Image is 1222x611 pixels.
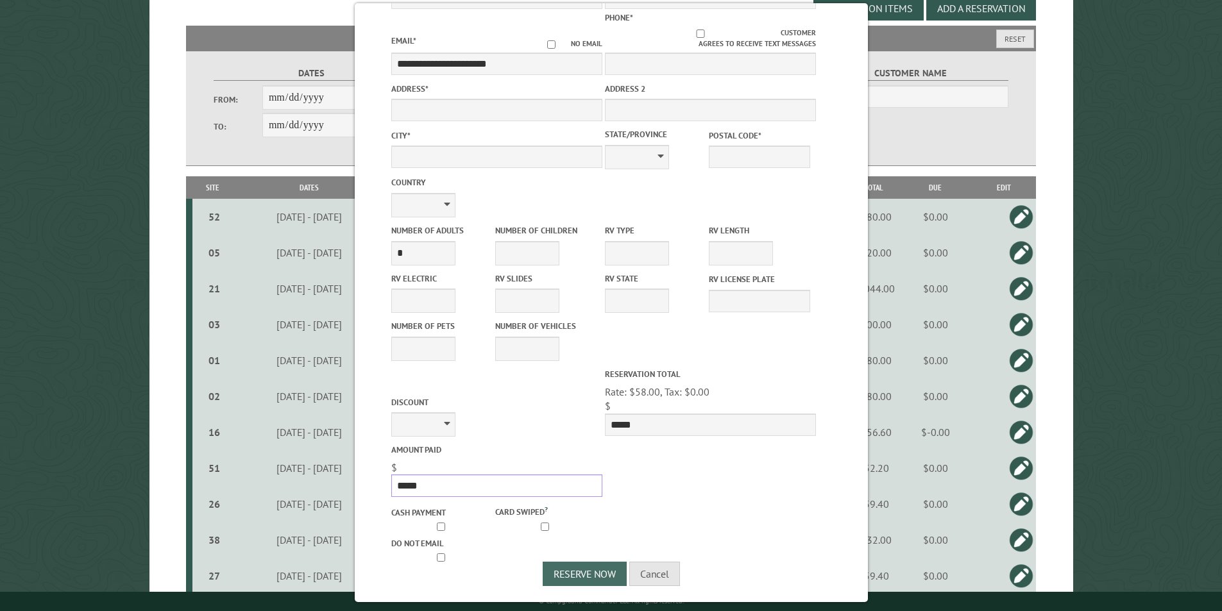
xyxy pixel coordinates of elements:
[848,176,899,199] th: Total
[235,354,383,367] div: [DATE] - [DATE]
[391,224,493,237] label: Number of Adults
[848,271,899,306] td: $1044.00
[214,66,409,81] label: Dates
[235,569,383,582] div: [DATE] - [DATE]
[198,210,232,223] div: 52
[235,533,383,546] div: [DATE] - [DATE]
[848,378,899,414] td: $280.00
[214,94,262,106] label: From:
[198,390,232,403] div: 02
[233,176,385,199] th: Dates
[391,396,602,408] label: Discount
[532,38,602,49] label: No email
[996,29,1034,48] button: Reset
[391,506,493,519] label: Cash payment
[848,522,899,558] td: $132.00
[605,128,706,140] label: State/Province
[391,537,493,549] label: Do not email
[709,130,810,142] label: Postal Code
[899,342,971,378] td: $0.00
[545,505,548,514] a: ?
[605,385,709,398] span: Rate: $58.00, Tax: $0.00
[605,399,611,412] span: $
[848,450,899,486] td: $52.20
[198,318,232,331] div: 03
[391,320,493,332] label: Number of Pets
[848,342,899,378] td: $280.00
[235,282,383,295] div: [DATE] - [DATE]
[899,176,971,199] th: Due
[235,498,383,510] div: [DATE] - [DATE]
[899,271,971,306] td: $0.00
[539,597,684,605] small: © Campground Commander LLC. All rights reserved.
[899,306,971,342] td: $0.00
[198,498,232,510] div: 26
[605,28,816,49] label: Customer agrees to receive text messages
[899,450,971,486] td: $0.00
[899,235,971,271] td: $0.00
[198,282,232,295] div: 21
[605,83,816,95] label: Address 2
[391,444,602,456] label: Amount paid
[495,320,597,332] label: Number of Vehicles
[235,210,383,223] div: [DATE] - [DATE]
[235,246,383,259] div: [DATE] - [DATE]
[848,486,899,522] td: $59.40
[495,504,597,518] label: Card swiped
[198,426,232,439] div: 16
[186,26,1037,50] h2: Filters
[391,176,602,188] label: Country
[605,224,706,237] label: RV Type
[813,66,1008,81] label: Customer Name
[198,533,232,546] div: 38
[848,558,899,594] td: $59.40
[495,224,597,237] label: Number of Children
[899,414,971,450] td: $-0.00
[198,569,232,582] div: 27
[848,235,899,271] td: $320.00
[235,426,383,439] div: [DATE] - [DATE]
[198,354,232,367] div: 01
[899,378,971,414] td: $0.00
[848,306,899,342] td: $200.00
[620,29,781,38] input: Customer agrees to receive text messages
[605,368,816,380] label: Reservation Total
[214,121,262,133] label: To:
[192,176,233,199] th: Site
[899,558,971,594] td: $0.00
[391,272,493,285] label: RV Electric
[899,199,971,235] td: $0.00
[391,83,602,95] label: Address
[495,272,597,285] label: RV Slides
[899,486,971,522] td: $0.00
[543,562,627,586] button: Reserve Now
[391,35,416,46] label: Email
[235,318,383,331] div: [DATE] - [DATE]
[605,12,633,23] label: Phone
[532,40,571,49] input: No email
[391,461,397,474] span: $
[605,272,706,285] label: RV State
[235,462,383,474] div: [DATE] - [DATE]
[629,562,680,586] button: Cancel
[235,390,383,403] div: [DATE] - [DATE]
[391,130,602,142] label: City
[198,462,232,474] div: 51
[848,199,899,235] td: $280.00
[198,246,232,259] div: 05
[848,414,899,450] td: $156.60
[899,522,971,558] td: $0.00
[971,176,1036,199] th: Edit
[709,224,810,237] label: RV Length
[709,273,810,285] label: RV License Plate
